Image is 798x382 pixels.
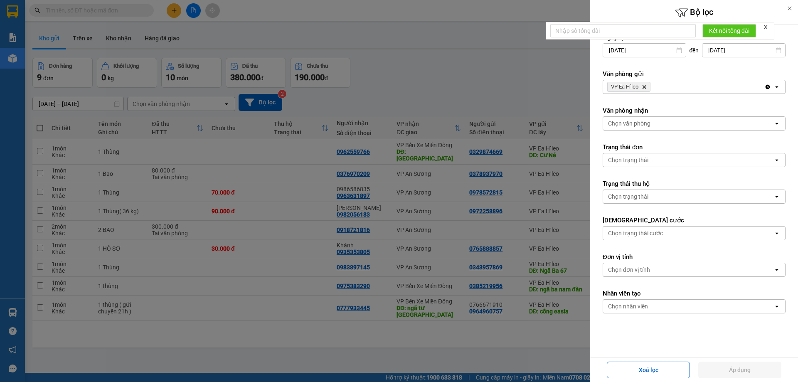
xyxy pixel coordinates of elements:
[690,46,699,54] span: đến
[709,26,749,35] span: Kết nối tổng đài
[603,143,786,151] label: Trạng thái đơn
[608,156,648,164] div: Chọn trạng thái
[603,216,786,224] label: [DEMOGRAPHIC_DATA] cước
[608,266,650,274] div: Chọn đơn vị tính
[611,84,638,90] span: VP Ea H`leo
[763,24,768,30] span: close
[608,192,648,201] div: Chọn trạng thái
[773,303,780,310] svg: open
[773,230,780,237] svg: open
[652,83,653,91] input: Selected VP Ea H`leo.
[608,302,648,311] div: Chọn nhân viên
[773,266,780,273] svg: open
[698,362,781,378] button: Áp dụng
[607,362,690,378] button: Xoá lọc
[608,229,663,237] div: Chọn trạng thái cước
[550,24,696,37] input: Nhập số tổng đài
[702,24,756,37] button: Kết nối tổng đài
[773,193,780,200] svg: open
[608,119,650,128] div: Chọn văn phòng
[773,120,780,127] svg: open
[764,84,771,90] svg: Clear all
[773,157,780,163] svg: open
[642,84,647,89] svg: Delete
[773,84,780,90] svg: open
[603,106,786,115] label: Văn phòng nhận
[603,289,786,298] label: Nhân viên tạo
[607,82,650,92] span: VP Ea H`leo, close by backspace
[590,6,798,19] h6: Bộ lọc
[603,44,686,57] input: Select a date.
[603,180,786,188] label: Trạng thái thu hộ
[702,44,785,57] input: Select a date.
[603,253,786,261] label: Đơn vị tính
[603,70,786,78] label: Văn phòng gửi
